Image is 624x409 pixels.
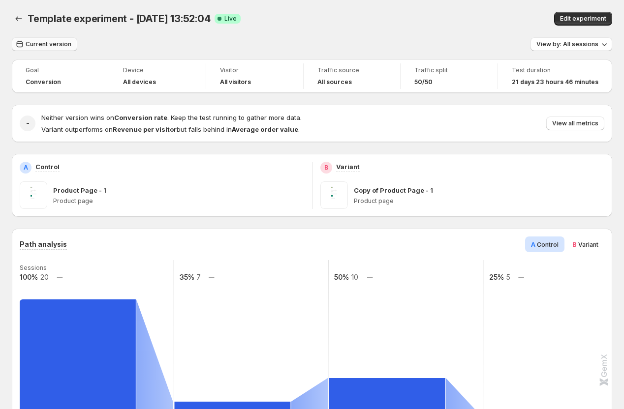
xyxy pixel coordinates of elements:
[414,65,484,87] a: Traffic split50/50
[546,117,604,130] button: View all metrics
[113,125,177,133] strong: Revenue per visitor
[489,273,504,281] text: 25%
[220,66,289,74] span: Visitor
[53,185,106,195] p: Product Page - 1
[196,273,201,281] text: 7
[53,197,304,205] p: Product page
[414,66,484,74] span: Traffic split
[40,273,49,281] text: 20
[12,12,26,26] button: Back
[317,65,387,87] a: Traffic sourceAll sources
[123,65,192,87] a: DeviceAll devices
[351,273,358,281] text: 10
[224,15,237,23] span: Live
[12,37,77,51] button: Current version
[537,241,559,248] span: Control
[578,241,598,248] span: Variant
[114,114,167,121] strong: Conversion rate
[334,273,349,281] text: 50%
[512,78,598,86] span: 21 days 23 hours 46 minutes
[512,65,598,87] a: Test duration21 days 23 hours 46 minutes
[554,12,612,26] button: Edit experiment
[560,15,606,23] span: Edit experiment
[572,240,577,248] span: B
[35,162,60,172] p: Control
[28,13,211,25] span: Template experiment - [DATE] 13:52:04
[180,273,194,281] text: 35%
[41,125,300,133] span: Variant outperforms on but falls behind in .
[20,181,47,209] img: Product Page - 1
[320,181,348,209] img: Copy of Product Page - 1
[26,66,95,74] span: Goal
[536,40,598,48] span: View by: All sessions
[354,197,605,205] p: Product page
[336,162,360,172] p: Variant
[26,78,61,86] span: Conversion
[530,37,612,51] button: View by: All sessions
[506,273,510,281] text: 5
[123,66,192,74] span: Device
[26,40,71,48] span: Current version
[317,66,387,74] span: Traffic source
[41,114,302,121] span: Neither version wins on . Keep the test running to gather more data.
[123,78,156,86] h4: All devices
[26,65,95,87] a: GoalConversion
[552,119,598,127] span: View all metrics
[20,239,67,249] h3: Path analysis
[414,78,433,86] span: 50/50
[512,66,598,74] span: Test duration
[220,78,251,86] h4: All visitors
[232,125,298,133] strong: Average order value
[20,273,38,281] text: 100%
[531,240,535,248] span: A
[20,264,47,271] text: Sessions
[220,65,289,87] a: VisitorAll visitors
[24,164,28,172] h2: A
[354,185,433,195] p: Copy of Product Page - 1
[324,164,328,172] h2: B
[26,118,30,128] h2: -
[317,78,352,86] h4: All sources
